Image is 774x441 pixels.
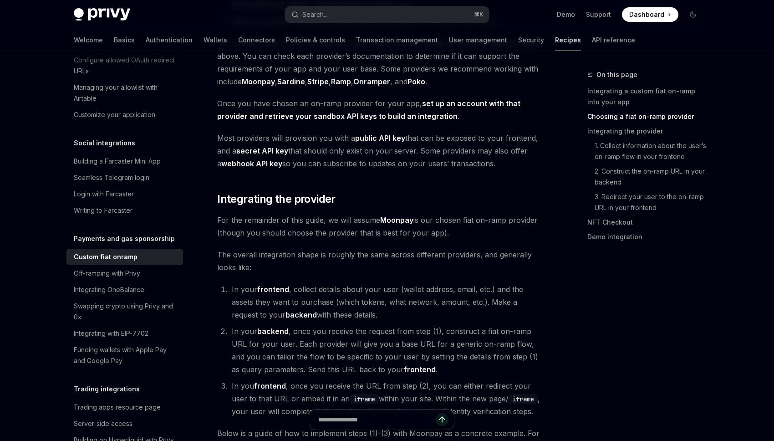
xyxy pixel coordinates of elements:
div: Server-side access [74,418,132,429]
span: Once you have chosen an on-ramp provider for your app, . [217,97,545,123]
a: Transaction management [356,29,438,51]
a: 2. Construct the on-ramp URL in your backend [595,164,708,190]
a: Trading apps resource page [66,399,183,415]
a: Moonpay [242,77,275,87]
h5: Social integrations [74,138,135,149]
a: Stripe [307,77,329,87]
strong: webhook API key [221,159,282,168]
a: Sardine [277,77,305,87]
a: Customize your application [66,107,183,123]
span: You should choose a fiat on-ramp provider based on your needs across the categories listed above.... [217,37,545,88]
a: API reference [592,29,635,51]
span: On this page [596,69,637,80]
button: Toggle dark mode [686,7,700,22]
a: Off-ramping with Privy [66,265,183,282]
a: Onramper [353,77,390,87]
a: Funding wallets with Apple Pay and Google Pay [66,342,183,369]
img: dark logo [74,8,130,21]
div: Building a Farcaster Mini App [74,156,161,167]
a: Custom fiat onramp [66,249,183,265]
div: Trading apps resource page [74,402,161,413]
a: Basics [114,29,135,51]
div: Integrating OneBalance [74,284,144,295]
a: Wallets [204,29,227,51]
a: Building a Farcaster Mini App [66,153,183,169]
code: iframe [350,394,379,404]
div: Funding wallets with Apple Pay and Google Pay [74,344,178,366]
a: Swapping crypto using Privy and 0x [66,298,183,325]
span: Most providers will provision you with a that can be exposed to your frontend, and a that should ... [217,132,545,170]
a: Managing your allowlist with Airtable [66,79,183,107]
a: Integrating OneBalance [66,282,183,298]
a: 1. Collect information about the user’s on-ramp flow in your frontend [595,138,708,164]
li: In your , collect details about your user (wallet address, email, etc.) and the assets they want ... [229,283,545,321]
a: Authentication [146,29,193,51]
div: Writing to Farcaster [74,205,132,216]
div: Custom fiat onramp [74,251,137,262]
a: Writing to Farcaster [66,202,183,219]
div: Login with Farcaster [74,189,134,200]
div: Configure allowed OAuth redirect URLs [74,55,178,77]
a: Login with Farcaster [66,186,183,202]
strong: frontend [404,365,436,374]
div: Customize your application [74,109,155,120]
strong: frontend [254,381,286,390]
strong: backend [285,310,317,319]
div: Off-ramping with Privy [74,268,140,279]
a: Ramp [331,77,351,87]
a: Support [586,10,611,19]
div: Search... [302,9,328,20]
li: In your , once you receive the request from step (1), construct a fiat on-ramp URL for your user.... [229,325,545,376]
a: Connectors [238,29,275,51]
strong: frontend [257,285,289,294]
span: For the remainder of this guide, we will assume is our chosen fiat on-ramp provider (though you s... [217,214,545,239]
strong: backend [257,327,289,336]
a: User management [449,29,507,51]
a: Security [518,29,544,51]
a: Demo [557,10,575,19]
strong: secret API key [236,146,288,155]
a: 3. Redirect your user to the on-ramp URL in your frontend [595,190,708,215]
button: Search...⌘K [285,6,489,23]
a: Welcome [74,29,103,51]
div: Managing your allowlist with Airtable [74,82,178,104]
a: Dashboard [622,7,678,22]
a: Recipes [555,29,581,51]
a: Configure allowed OAuth redirect URLs [66,52,183,79]
a: Choosing a fiat on-ramp provider [587,109,708,124]
a: Integrating a custom fiat on-ramp into your app [587,84,708,109]
a: Policies & controls [286,29,345,51]
a: Integrating with EIP-7702 [66,325,183,342]
li: In you , once you receive the URL from step (2), you can either redirect your user to that URL or... [229,379,545,418]
h5: Payments and gas sponsorship [74,233,175,244]
span: Dashboard [629,10,664,19]
span: The overall integration shape is roughly the same across different providers, and generally looks... [217,248,545,274]
a: Poko [407,77,425,87]
button: Send message [436,413,448,426]
a: Integrating the provider [587,124,708,138]
code: iframe [509,394,538,404]
div: Integrating with EIP-7702 [74,328,148,339]
a: Demo integration [587,230,708,244]
div: Seamless Telegram login [74,172,149,183]
strong: Moonpay [380,215,413,225]
a: Seamless Telegram login [66,169,183,186]
div: Swapping crypto using Privy and 0x [74,301,178,323]
a: NFT Checkout [587,215,708,230]
span: ⌘ K [474,11,484,18]
a: Server-side access [66,415,183,432]
h5: Trading integrations [74,384,140,395]
span: Integrating the provider [217,192,336,206]
strong: public API key [355,133,405,143]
